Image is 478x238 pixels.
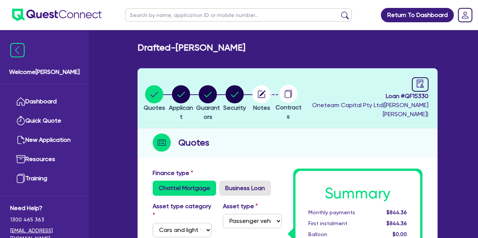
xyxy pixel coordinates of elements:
[196,104,220,120] span: Guarantors
[303,209,376,217] div: Monthly payments
[275,104,302,120] span: Contracts
[153,169,193,178] label: Finance type
[416,80,424,88] span: audit
[143,85,166,113] button: Quotes
[219,181,271,196] label: Business Loan
[10,216,79,224] span: 1300 465 363
[455,5,475,25] a: Dropdown toggle
[252,85,271,113] button: Notes
[178,136,209,149] h2: Quotes
[304,92,428,101] span: Loan # QF15330
[393,231,407,237] span: $0.00
[10,43,25,57] img: icon-menu-close
[223,202,258,211] label: Asset type
[303,220,376,227] div: First instalment
[153,202,212,220] label: Asset type category
[10,150,79,169] a: Resources
[412,77,428,92] a: audit
[16,155,25,164] img: resources
[144,104,165,111] span: Quotes
[10,169,79,188] a: Training
[138,42,245,53] h2: Drafted - [PERSON_NAME]
[169,104,193,120] span: Applicant
[387,220,407,226] span: $844.36
[312,101,428,118] span: Oneteam Capital Pty Ltd ( [PERSON_NAME] [PERSON_NAME] )
[10,111,79,131] a: Quick Quote
[10,92,79,111] a: Dashboard
[16,174,25,183] img: training
[153,181,216,196] label: Chattel Mortgage
[308,184,407,203] h1: Summary
[223,104,246,111] span: Security
[223,85,246,113] button: Security
[253,104,270,111] span: Notes
[153,134,171,152] img: step-icon
[387,209,407,215] span: $844.36
[381,8,454,22] a: Return To Dashboard
[9,68,80,77] span: Welcome [PERSON_NAME]
[16,135,25,144] img: new-application
[125,8,352,21] input: Search by name, application ID or mobile number...
[12,9,102,21] img: quest-connect-logo-blue
[16,116,25,125] img: quick-quote
[10,204,79,213] span: Need Help?
[10,131,79,150] a: New Application
[195,85,221,122] button: Guarantors
[168,85,195,122] button: Applicant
